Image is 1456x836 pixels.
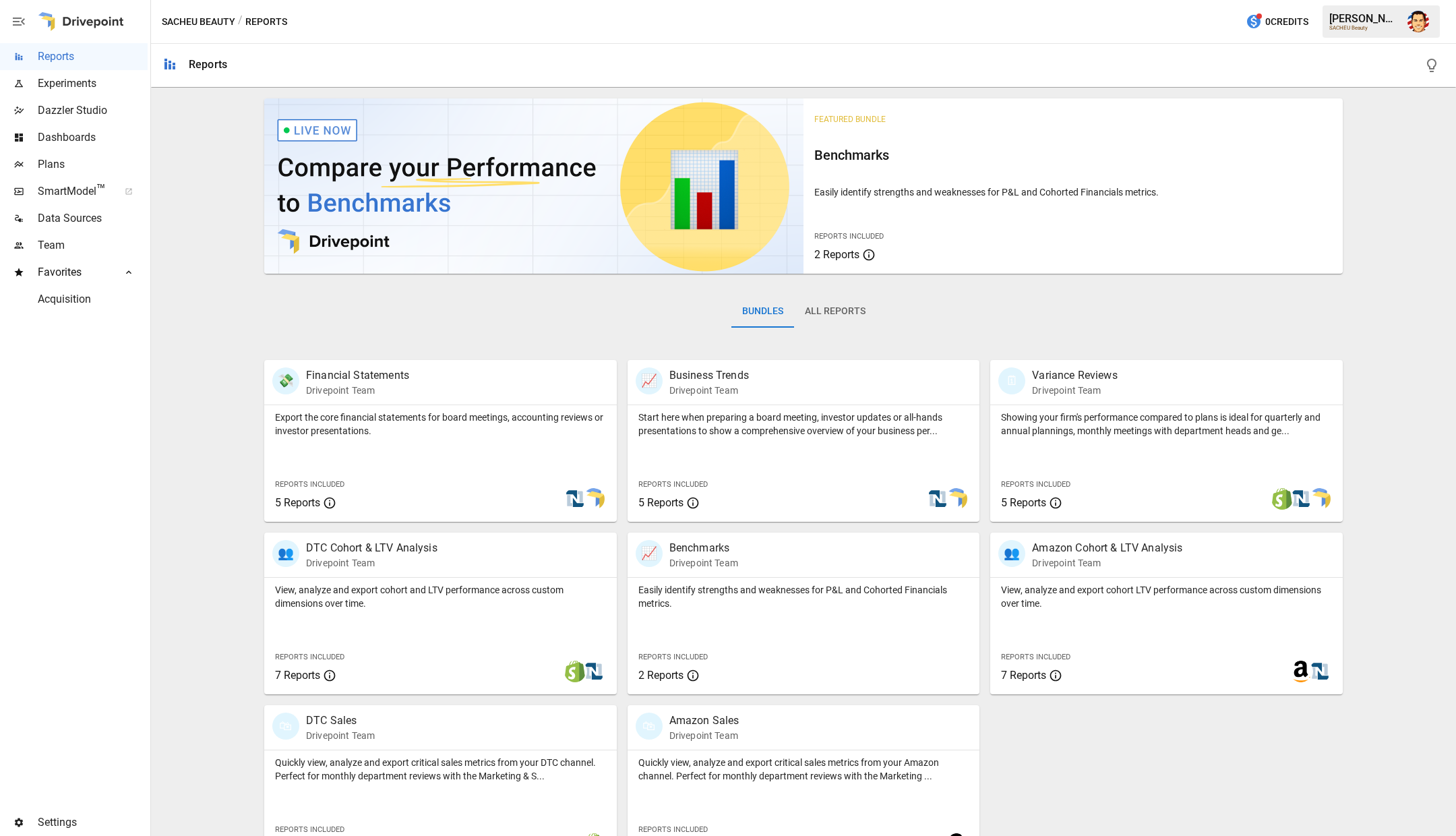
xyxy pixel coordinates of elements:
[38,129,148,146] span: Dashboards
[38,102,148,119] span: Dazzler Studio
[275,480,344,489] span: Reports Included
[946,488,967,510] img: smart model
[1001,480,1070,489] span: Reports Included
[998,367,1025,394] div: 🗓
[636,713,663,740] div: 🛍
[38,291,148,307] span: Acquisition
[38,237,148,253] span: Team
[1001,496,1046,509] span: 5 Reports
[669,556,738,570] p: Drivepoint Team
[583,488,605,510] img: smart model
[306,367,409,384] p: Financial Statements
[636,367,663,394] div: 📈
[38,814,148,831] span: Settings
[1032,540,1182,556] p: Amazon Cohort & LTV Analysis
[1329,12,1399,25] div: [PERSON_NAME]
[306,384,409,397] p: Drivepoint Team
[669,367,749,384] p: Business Trends
[275,756,606,783] p: Quickly view, analyze and export critical sales metrics from your DTC channel. Perfect for monthl...
[638,756,969,783] p: Quickly view, analyze and export critical sales metrics from your Amazon channel. Perfect for mon...
[638,825,708,834] span: Reports Included
[564,488,586,510] img: netsuite
[998,540,1025,567] div: 👥
[638,480,708,489] span: Reports Included
[1032,384,1117,397] p: Drivepoint Team
[275,825,344,834] span: Reports Included
[306,556,437,570] p: Drivepoint Team
[306,540,437,556] p: DTC Cohort & LTV Analysis
[38,156,148,173] span: Plans
[669,729,739,742] p: Drivepoint Team
[1032,556,1182,570] p: Drivepoint Team
[1240,9,1314,34] button: 0Credits
[927,488,948,510] img: netsuite
[814,115,886,124] span: Featured Bundle
[1309,488,1331,510] img: smart model
[814,248,859,261] span: 2 Reports
[272,713,299,740] div: 🛍
[638,496,684,509] span: 5 Reports
[38,49,148,65] span: Reports
[275,411,606,438] p: Export the core financial statements for board meetings, accounting reviews or investor presentat...
[275,583,606,610] p: View, analyze and export cohort and LTV performance across custom dimensions over time.
[794,295,876,328] button: All Reports
[1001,653,1070,661] span: Reports Included
[1399,3,1437,40] button: Austin Gardner-Smith
[814,185,1332,199] p: Easily identify strengths and weaknesses for P&L and Cohorted Financials metrics.
[1265,13,1308,30] span: 0 Credits
[264,98,803,274] img: video thumbnail
[1290,488,1312,510] img: netsuite
[38,183,110,200] span: SmartModel
[162,13,235,30] button: SACHEU Beauty
[272,540,299,567] div: 👥
[238,13,243,30] div: /
[1290,661,1312,682] img: amazon
[1001,669,1046,682] span: 7 Reports
[275,669,320,682] span: 7 Reports
[669,540,738,556] p: Benchmarks
[1001,411,1332,438] p: Showing your firm's performance compared to plans is ideal for quarterly and annual plannings, mo...
[669,713,739,729] p: Amazon Sales
[638,653,708,661] span: Reports Included
[275,496,320,509] span: 5 Reports
[38,264,110,280] span: Favorites
[669,384,749,397] p: Drivepoint Team
[638,669,684,682] span: 2 Reports
[638,411,969,438] p: Start here when preparing a board meeting, investor updates or all-hands presentations to show a ...
[1309,661,1331,682] img: netsuite
[1271,488,1293,510] img: shopify
[189,58,227,71] div: Reports
[275,653,344,661] span: Reports Included
[814,144,1332,166] h6: Benchmarks
[38,210,148,227] span: Data Sources
[1407,11,1429,32] img: Austin Gardner-Smith
[638,583,969,610] p: Easily identify strengths and weaknesses for P&L and Cohorted Financials metrics.
[1329,25,1399,31] div: SACHEU Beauty
[564,661,586,682] img: shopify
[1032,367,1117,384] p: Variance Reviews
[1001,583,1332,610] p: View, analyze and export cohort LTV performance across custom dimensions over time.
[814,232,884,241] span: Reports Included
[272,367,299,394] div: 💸
[38,76,148,92] span: Experiments
[306,729,375,742] p: Drivepoint Team
[306,713,375,729] p: DTC Sales
[731,295,794,328] button: Bundles
[583,661,605,682] img: netsuite
[96,181,106,198] span: ™
[636,540,663,567] div: 📈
